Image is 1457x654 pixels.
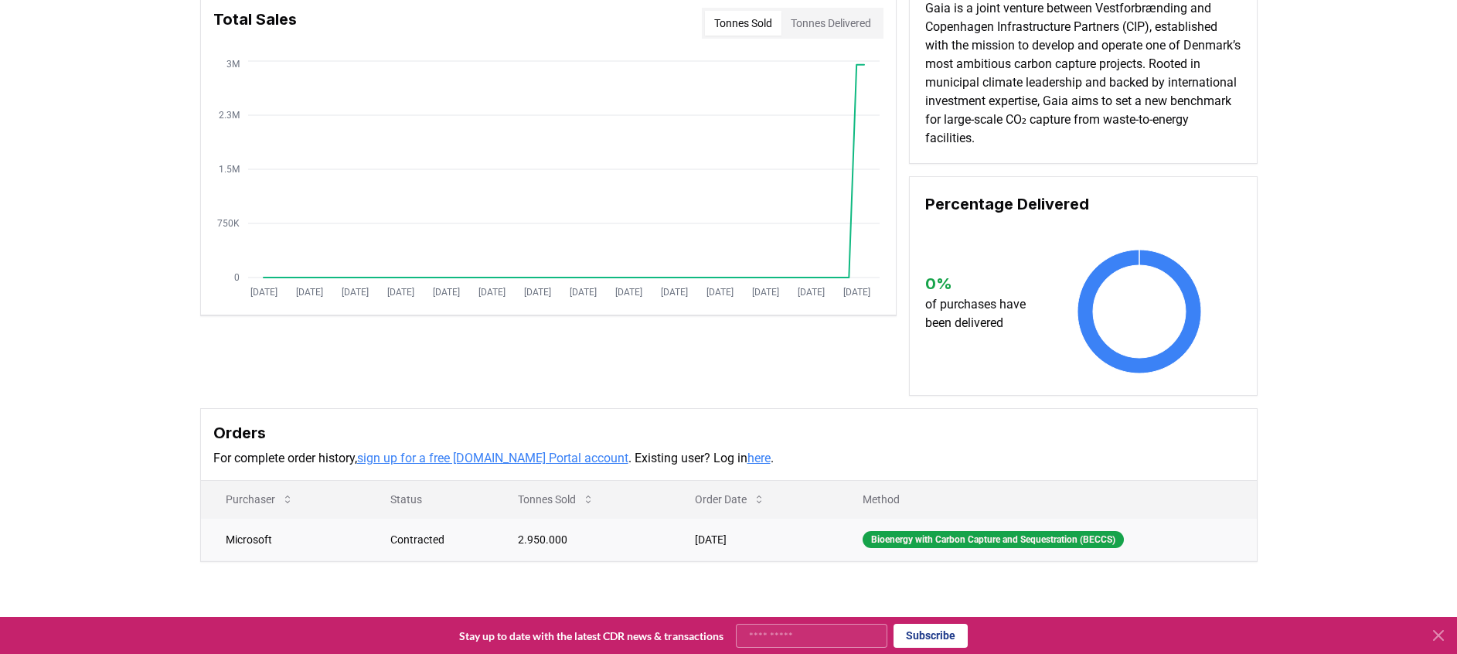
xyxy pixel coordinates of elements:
[747,451,771,465] a: here
[781,11,880,36] button: Tonnes Delivered
[219,164,240,175] tspan: 1.5M
[219,110,240,121] tspan: 2.3M
[234,272,240,283] tspan: 0
[386,287,414,298] tspan: [DATE]
[478,287,505,298] tspan: [DATE]
[925,192,1241,216] h3: Percentage Delivered
[523,287,550,298] tspan: [DATE]
[432,287,459,298] tspan: [DATE]
[493,518,670,560] td: 2.950.000
[213,484,306,515] button: Purchaser
[660,287,687,298] tspan: [DATE]
[614,287,642,298] tspan: [DATE]
[201,518,366,560] td: Microsoft
[295,287,322,298] tspan: [DATE]
[925,272,1040,295] h3: 0 %
[683,484,778,515] button: Order Date
[706,287,733,298] tspan: [DATE]
[390,532,481,547] div: Contracted
[378,492,481,507] p: Status
[705,11,781,36] button: Tonnes Sold
[213,421,1244,445] h3: Orders
[226,59,240,70] tspan: 3M
[217,218,240,229] tspan: 750K
[569,287,596,298] tspan: [DATE]
[670,518,838,560] td: [DATE]
[213,449,1244,468] p: For complete order history, . Existing user? Log in .
[341,287,368,298] tspan: [DATE]
[751,287,778,298] tspan: [DATE]
[843,287,870,298] tspan: [DATE]
[250,287,277,298] tspan: [DATE]
[357,451,628,465] a: sign up for a free [DOMAIN_NAME] Portal account
[925,295,1040,332] p: of purchases have been delivered
[850,492,1244,507] p: Method
[506,484,607,515] button: Tonnes Sold
[863,531,1124,548] div: Bioenergy with Carbon Capture and Sequestration (BECCS)
[213,8,297,39] h3: Total Sales
[797,287,824,298] tspan: [DATE]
